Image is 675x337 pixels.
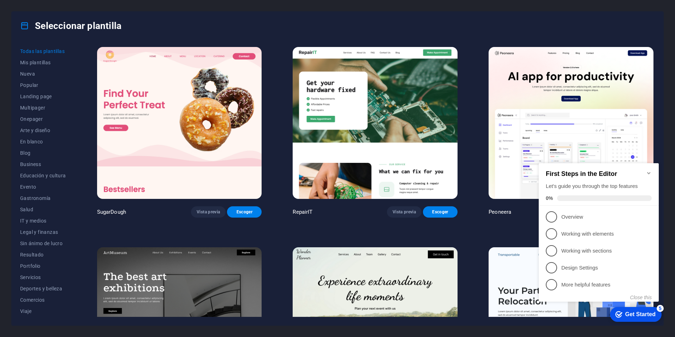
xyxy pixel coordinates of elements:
[429,209,452,215] span: Escoger
[20,229,66,235] span: Legal y finanzas
[20,94,66,99] span: Landing page
[20,297,66,303] span: Comercios
[20,260,66,272] button: Portfolio
[20,91,66,102] button: Landing page
[3,72,123,89] li: Working with elements
[233,209,256,215] span: Escoger
[20,159,66,170] button: Business
[20,128,66,133] span: Arte y diseño
[20,286,66,291] span: Deportes y belleza
[97,208,126,215] p: SugarDough
[20,283,66,294] button: Deportes y belleza
[20,113,66,125] button: Onepager
[20,79,66,91] button: Popular
[20,215,66,226] button: IT y medios
[89,158,120,165] div: Get Started
[20,105,66,111] span: Multipager
[10,17,116,25] h2: First Steps in the Editor
[20,102,66,113] button: Multipager
[20,306,66,317] button: Viaje
[25,128,110,136] p: More helpful features
[197,209,220,215] span: Vista previa
[20,193,66,204] button: Gastronomía
[20,252,66,258] span: Resultado
[20,294,66,306] button: Comercios
[10,30,116,37] div: Let's guide you through the top features
[20,139,66,144] span: En blanco
[20,184,66,190] span: Evento
[20,48,66,54] span: Todas las plantillas
[94,142,116,147] button: Close this
[20,57,66,68] button: Mis plantillas
[20,68,66,79] button: Nueva
[25,77,110,85] p: Working with elements
[20,308,66,314] span: Viaje
[20,147,66,159] button: Blog
[3,89,123,106] li: Working with sections
[393,209,416,215] span: Vista previa
[20,20,121,31] h4: Seleccionar plantilla
[20,207,66,212] span: Salud
[121,152,128,159] div: 5
[3,55,123,72] li: Overview
[20,249,66,260] button: Resultado
[3,106,123,123] li: Design Settings
[20,170,66,181] button: Educación y cultura
[20,46,66,57] button: Todas las plantillas
[74,154,126,169] div: Get Started 5 items remaining, 0% complete
[20,274,66,280] span: Servicios
[20,161,66,167] span: Business
[20,272,66,283] button: Servicios
[10,42,21,48] span: 0%
[20,82,66,88] span: Popular
[20,125,66,136] button: Arte y diseño
[489,208,511,215] p: Peoneera
[20,173,66,178] span: Educación y cultura
[20,71,66,77] span: Nueva
[20,204,66,215] button: Salud
[227,206,262,218] button: Escoger
[423,206,458,218] button: Escoger
[20,241,66,246] span: Sin ánimo de lucro
[489,47,653,199] img: Peoneera
[25,94,110,102] p: Working with sections
[25,60,110,68] p: Overview
[3,123,123,140] li: More helpful features
[20,263,66,269] span: Portfolio
[293,47,458,199] img: RepairIT
[20,238,66,249] button: Sin ánimo de lucro
[20,195,66,201] span: Gastronomía
[20,218,66,224] span: IT y medios
[20,136,66,147] button: En blanco
[387,206,422,218] button: Vista previa
[20,181,66,193] button: Evento
[191,206,226,218] button: Vista previa
[20,150,66,156] span: Blog
[25,111,110,119] p: Design Settings
[97,47,262,199] img: SugarDough
[20,116,66,122] span: Onepager
[110,17,116,23] div: Minimize checklist
[20,60,66,65] span: Mis plantillas
[20,226,66,238] button: Legal y finanzas
[293,208,312,215] p: RepairIT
